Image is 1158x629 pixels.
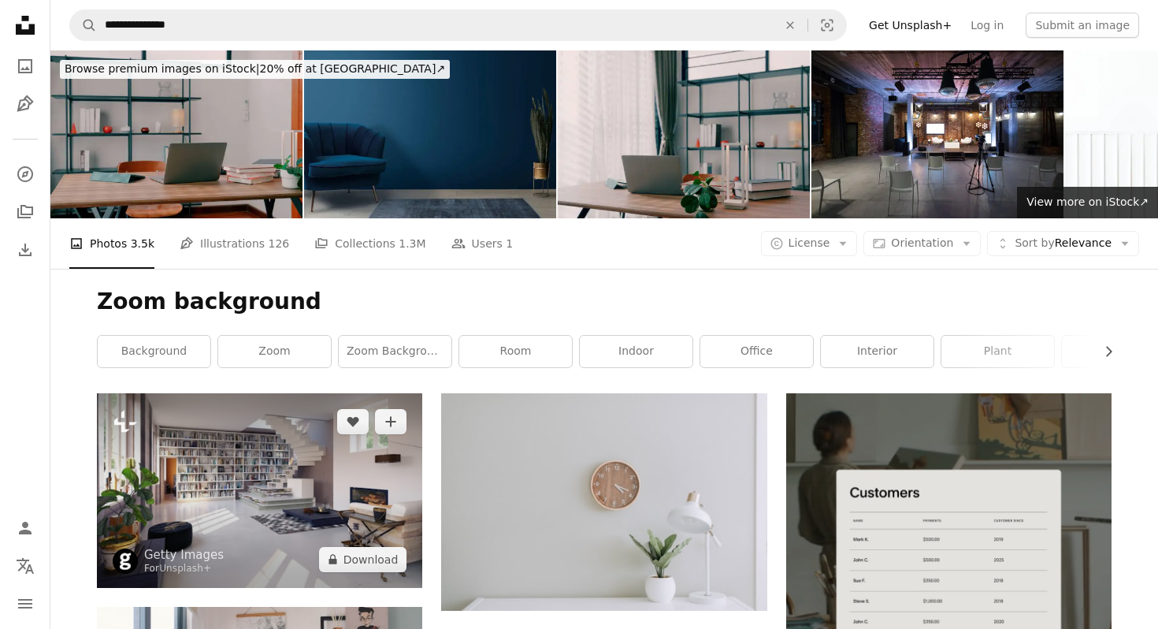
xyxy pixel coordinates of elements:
a: modern living interior. 3d rendering concept design [97,483,422,497]
a: Illustrations 126 [180,218,289,269]
button: Submit an image [1026,13,1139,38]
a: Get Unsplash+ [859,13,961,38]
h1: Zoom background [97,288,1112,316]
button: Language [9,550,41,582]
span: 126 [269,235,290,252]
a: background [98,336,210,367]
a: Users 1 [451,218,514,269]
a: Collections [9,196,41,228]
span: 1 [506,235,513,252]
a: Download History [9,234,41,266]
button: Clear [773,10,807,40]
img: modern living interior. 3d rendering concept design [97,393,422,587]
a: room [459,336,572,367]
button: scroll list to the right [1094,336,1112,367]
button: Search Unsplash [70,10,97,40]
a: indoor [580,336,692,367]
a: Collections 1.3M [314,218,425,269]
a: Getty Images [144,547,224,563]
a: Log in [961,13,1013,38]
span: License [789,236,830,249]
button: License [761,231,858,256]
a: zoom [218,336,331,367]
img: Modern seminar space in convention center [811,50,1063,218]
span: View more on iStock ↗ [1026,195,1149,208]
img: Table with Laptop and Studying Supplies, Ready for Upcoming Online Class. [558,50,810,218]
span: 20% off at [GEOGRAPHIC_DATA] ↗ [65,62,445,75]
button: Download [319,547,407,572]
img: Go to Getty Images's profile [113,549,138,574]
a: Explore [9,158,41,190]
div: For [144,563,224,575]
a: View more on iStock↗ [1017,187,1158,218]
a: Photos [9,50,41,82]
img: Table with Laptop and Studying Supplies, Ready for Upcoming Online Class. [50,50,302,218]
a: Home — Unsplash [9,9,41,44]
a: interior [821,336,933,367]
form: Find visuals sitewide [69,9,847,41]
a: white desk lamp beside green plant [441,495,766,509]
img: Retro living room interior design [304,50,556,218]
span: Orientation [891,236,953,249]
a: Log in / Sign up [9,512,41,544]
button: Like [337,409,369,434]
button: Visual search [808,10,846,40]
span: 1.3M [399,235,425,252]
a: Unsplash+ [159,563,211,574]
button: Orientation [863,231,981,256]
a: Browse premium images on iStock|20% off at [GEOGRAPHIC_DATA]↗ [50,50,459,88]
span: Browse premium images on iStock | [65,62,259,75]
img: white desk lamp beside green plant [441,393,766,611]
span: Relevance [1015,236,1112,251]
a: plant [941,336,1054,367]
button: Add to Collection [375,409,406,434]
button: Menu [9,588,41,620]
a: zoom background office [339,336,451,367]
a: Illustrations [9,88,41,120]
button: Sort byRelevance [987,231,1139,256]
span: Sort by [1015,236,1054,249]
a: office [700,336,813,367]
